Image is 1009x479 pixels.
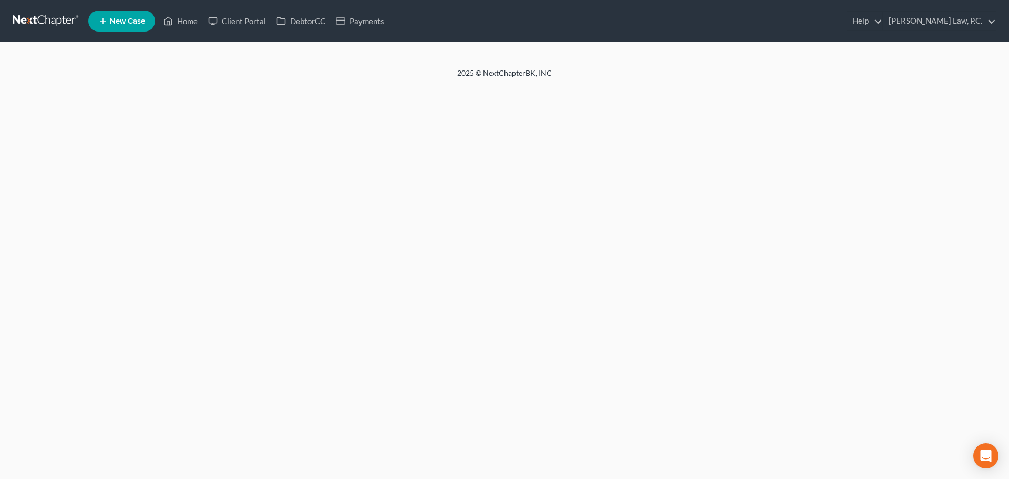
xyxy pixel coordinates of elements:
a: Client Portal [203,12,271,30]
a: Help [847,12,882,30]
div: Open Intercom Messenger [973,443,998,468]
a: Home [158,12,203,30]
a: [PERSON_NAME] Law, P.C. [883,12,996,30]
div: 2025 © NextChapterBK, INC [205,68,804,87]
new-legal-case-button: New Case [88,11,155,32]
a: DebtorCC [271,12,331,30]
a: Payments [331,12,389,30]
